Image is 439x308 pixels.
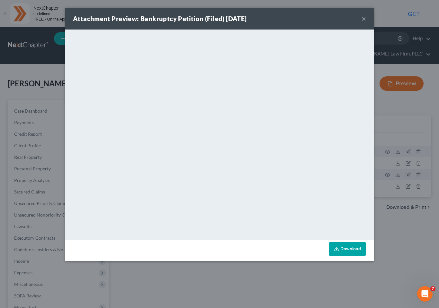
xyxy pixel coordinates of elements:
button: × [362,15,366,22]
iframe: Intercom live chat [417,286,433,302]
iframe: <object ng-attr-data='[URL][DOMAIN_NAME]' type='application/pdf' width='100%' height='650px'></ob... [65,30,374,238]
span: 7 [430,286,435,291]
a: Download [329,242,366,256]
strong: Attachment Preview: Bankruptcy Petition (Filed) [DATE] [73,15,247,22]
